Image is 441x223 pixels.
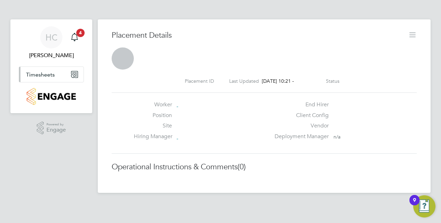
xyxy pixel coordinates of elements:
[185,78,214,84] label: Placement ID
[237,162,246,171] span: (0)
[270,112,329,119] label: Client Config
[19,26,84,60] a: HC[PERSON_NAME]
[46,127,66,133] span: Engage
[76,29,85,37] span: 4
[134,112,172,119] label: Position
[413,195,435,217] button: Open Resource Center, 9 new notifications
[270,133,329,140] label: Deployment Manager
[112,162,417,172] h3: Operational Instructions & Comments
[45,33,58,42] span: HC
[19,88,84,105] a: Go to home page
[26,71,55,78] span: Timesheets
[270,101,329,108] label: End Hirer
[37,122,66,135] a: Powered byEngage
[326,78,339,84] label: Status
[413,200,416,209] div: 9
[10,19,92,113] nav: Main navigation
[19,51,84,60] span: Hannah Cornford
[134,133,172,140] label: Hiring Manager
[270,122,329,130] label: Vendor
[112,30,403,41] h3: Placement Details
[46,122,66,127] span: Powered by
[134,122,172,130] label: Site
[229,78,259,84] label: Last Updated
[19,67,84,82] button: Timesheets
[334,134,340,140] span: n/a
[68,26,81,48] a: 4
[262,78,294,84] span: [DATE] 10:21 -
[134,101,172,108] label: Worker
[27,88,76,105] img: countryside-properties-logo-retina.png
